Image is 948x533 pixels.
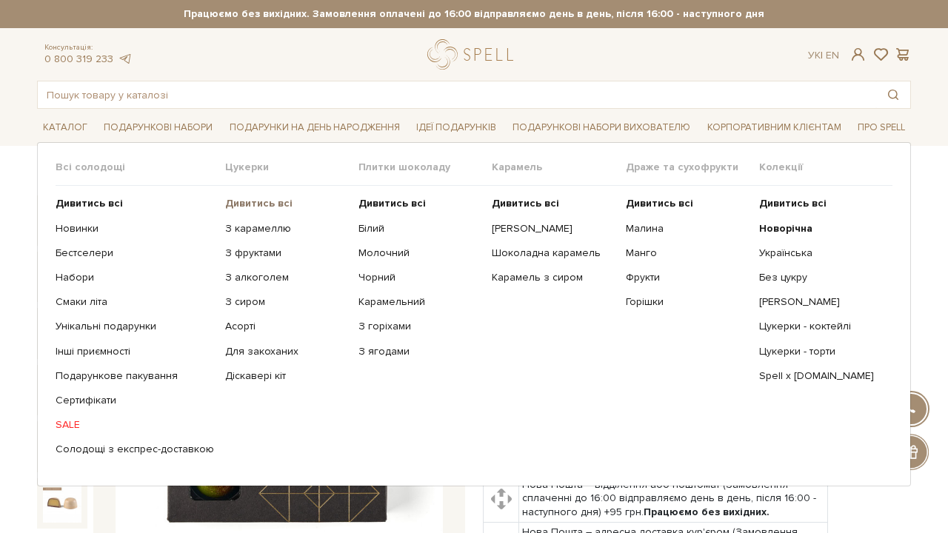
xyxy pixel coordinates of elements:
a: Унікальні подарунки [56,320,214,333]
a: Подарункове пакування [56,369,214,383]
span: Консультація: [44,43,132,53]
a: Цукерки - коктейлі [759,320,881,333]
a: З горіхами [358,320,481,333]
a: Цукерки - торти [759,345,881,358]
a: Смаки літа [56,295,214,309]
img: Набір цукерок Солодкий спогад [43,484,81,523]
a: logo [427,39,520,70]
a: Без цукру [759,271,881,284]
b: Дивитись всі [492,197,559,209]
a: Дивитись всі [492,197,614,210]
a: Малина [626,222,748,235]
input: Пошук товару у каталозі [38,81,876,108]
a: Манго [626,247,748,260]
a: Дивитись всі [759,197,881,210]
a: Новорічна [759,222,881,235]
a: SALE [56,418,214,432]
span: Драже та сухофрукти [626,161,759,174]
a: Діскавері кіт [225,369,347,383]
a: З алкоголем [225,271,347,284]
b: Дивитись всі [358,197,426,209]
a: Чорний [358,271,481,284]
a: Інші приємності [56,345,214,358]
div: Каталог [37,142,911,486]
button: Пошук товару у каталозі [876,81,910,108]
div: Ук [808,49,839,62]
a: Карамельний [358,295,481,309]
a: Для закоханих [225,345,347,358]
td: Нова Пошта – відділення або поштомат (Замовлення сплаченні до 16:00 відправляємо день в день, піс... [519,475,828,523]
a: Дивитись всі [626,197,748,210]
span: Плитки шоколаду [358,161,492,174]
a: Карамель з сиром [492,271,614,284]
a: Новинки [56,222,214,235]
b: Дивитись всі [225,197,293,209]
a: З ягодами [358,345,481,358]
span: Цукерки [225,161,358,174]
a: Шоколадна карамель [492,247,614,260]
strong: Працюємо без вихідних. Замовлення оплачені до 16:00 відправляємо день в день, після 16:00 - насту... [37,7,911,21]
a: Асорті [225,320,347,333]
a: [PERSON_NAME] [492,222,614,235]
a: Подарункові набори вихователю [507,115,696,140]
span: Карамель [492,161,625,174]
a: З сиром [225,295,347,309]
a: Про Spell [852,116,911,139]
a: En [826,49,839,61]
span: Колекції [759,161,892,174]
a: Фрукти [626,271,748,284]
a: Молочний [358,247,481,260]
span: | [821,49,823,61]
a: Сертифікати [56,394,214,407]
a: Ідеї подарунків [410,116,502,139]
a: Горішки [626,295,748,309]
a: Каталог [37,116,93,139]
a: Білий [358,222,481,235]
a: З фруктами [225,247,347,260]
a: [PERSON_NAME] [759,295,881,309]
b: Дивитись всі [56,197,123,209]
span: Всі солодощі [56,161,225,174]
a: Дивитись всі [56,197,214,210]
b: Дивитись всі [759,197,827,209]
a: Дивитись всі [225,197,347,210]
a: Корпоративним клієнтам [701,115,847,140]
a: Spell x [DOMAIN_NAME] [759,369,881,383]
b: Працюємо без вихідних. [644,506,770,518]
b: Новорічна [759,222,812,235]
a: Солодощі з експрес-доставкою [56,443,214,456]
a: Набори [56,271,214,284]
a: Подарункові набори [98,116,218,139]
a: З карамеллю [225,222,347,235]
a: 0 800 319 233 [44,53,113,65]
b: Дивитись всі [626,197,693,209]
a: telegram [117,53,132,65]
a: Бестселери [56,247,214,260]
a: Українська [759,247,881,260]
a: Дивитись всі [358,197,481,210]
a: Подарунки на День народження [224,116,406,139]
